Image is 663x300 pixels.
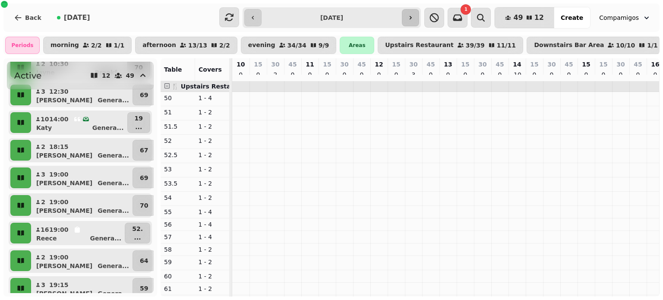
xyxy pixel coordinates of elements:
[599,13,639,22] span: Compamigos
[36,96,92,104] p: [PERSON_NAME]
[98,262,129,270] p: Genera ...
[164,122,192,131] p: 51.5
[271,60,279,69] p: 30
[164,193,192,202] p: 54
[133,278,155,299] button: 59
[164,272,192,281] p: 60
[98,179,129,187] p: Genera ...
[409,60,417,69] p: 30
[164,136,192,145] p: 52
[41,225,46,234] p: 16
[358,70,365,79] p: 0
[140,256,148,265] p: 64
[132,233,143,242] p: ...
[427,70,434,79] p: 0
[255,70,262,79] p: 0
[496,60,504,69] p: 45
[199,136,226,145] p: 1 - 2
[50,7,97,28] button: [DATE]
[43,37,132,54] button: morning2/21/1
[33,278,131,299] button: 319:15[PERSON_NAME]Genera...
[49,281,69,289] p: 19:15
[466,42,485,48] p: 39 / 39
[49,253,69,262] p: 19:00
[461,60,469,69] p: 15
[41,115,46,123] p: 10
[49,142,69,151] p: 18:15
[140,174,148,182] p: 69
[599,60,607,69] p: 15
[33,250,131,271] button: 219:00[PERSON_NAME]Genera...
[254,60,262,69] p: 15
[33,195,131,216] button: 219:00[PERSON_NAME]Genera...
[478,60,486,69] p: 30
[14,69,41,82] h2: Active
[616,60,625,69] p: 30
[49,87,69,96] p: 12:30
[324,70,331,79] p: 0
[126,73,134,79] p: 49
[652,70,659,79] p: 0
[164,151,192,159] p: 52.5
[323,60,331,69] p: 15
[464,7,467,12] span: 1
[565,70,572,79] p: 0
[36,206,92,215] p: [PERSON_NAME]
[288,60,297,69] p: 45
[496,70,503,79] p: 0
[133,250,155,271] button: 64
[164,179,192,188] p: 53.5
[64,14,90,21] span: [DATE]
[41,281,46,289] p: 3
[616,42,635,48] p: 10 / 10
[199,220,226,229] p: 1 - 4
[237,70,244,79] p: 0
[534,42,604,49] p: Downstairs Bar Area
[513,60,521,69] p: 14
[376,70,382,79] p: 0
[241,37,337,54] button: evening34/349/9
[133,85,155,105] button: 69
[199,245,226,254] p: 1 - 2
[199,193,226,202] p: 1 - 2
[33,85,131,105] button: 312:30[PERSON_NAME]Genera...
[393,70,400,79] p: 0
[49,170,69,179] p: 19:00
[534,14,544,21] span: 12
[41,87,46,96] p: 3
[199,284,226,293] p: 1 - 2
[7,7,48,28] button: Back
[479,70,486,79] p: 0
[188,42,207,48] p: 13 / 13
[561,15,583,21] span: Create
[164,258,192,266] p: 59
[635,70,641,79] p: 0
[617,70,624,79] p: 0
[513,14,523,21] span: 49
[98,96,129,104] p: Genera ...
[164,245,192,254] p: 58
[164,108,192,117] p: 51
[497,42,516,48] p: 11 / 11
[248,42,275,49] p: evening
[33,223,123,243] button: 1619:00ReeceGenera...
[219,42,230,48] p: 2 / 2
[142,42,176,49] p: afternoon
[140,201,148,210] p: 70
[199,233,226,241] p: 1 - 4
[33,167,131,188] button: 319:00[PERSON_NAME]Genera...
[375,60,383,69] p: 12
[340,37,374,54] div: Areas
[199,122,226,131] p: 1 - 2
[289,70,296,79] p: 0
[530,60,538,69] p: 15
[49,225,69,234] p: 19:00
[199,108,226,117] p: 1 - 2
[199,258,226,266] p: 1 - 2
[25,15,41,21] span: Back
[33,112,126,133] button: 1014:00KatyGenera...
[36,262,92,270] p: [PERSON_NAME]
[378,37,523,54] button: Upstairs Restaurant39/3911/11
[410,70,417,79] p: 3
[164,220,192,229] p: 56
